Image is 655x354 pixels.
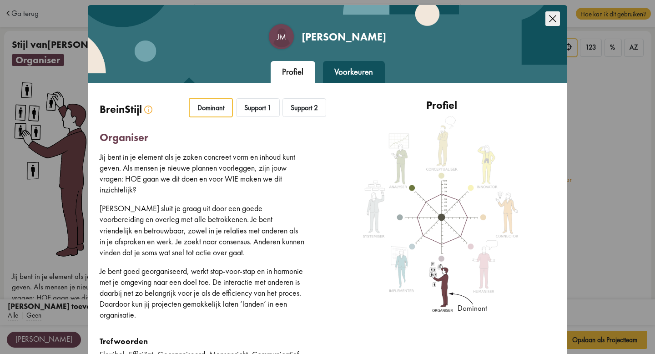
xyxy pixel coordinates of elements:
div: organiser [100,131,328,144]
span: JM [270,31,293,42]
button: Close this dialog [541,5,564,28]
img: organiser [356,116,527,319]
div: Profiel [327,99,556,111]
div: Support 1 [236,98,280,117]
p: Jij bent in je element als je zaken concreet vorm en inhoud kunt geven. Als mensen je nieuwe plan... [100,152,305,195]
p: [PERSON_NAME] sluit je graag uit door een goede voorbereiding en overleg met alle betrokkenen. Je... [100,203,305,258]
strong: Trefwoorden [100,336,148,346]
div: Voorkeuren [323,61,385,84]
div: [PERSON_NAME] [302,30,386,43]
div: Support 2 [282,98,326,117]
img: info.svg [144,106,152,114]
div: Dominant [455,303,489,314]
div: Profiel [271,61,315,84]
div: Dominant [189,98,233,117]
p: Je bent goed georganiseerd, werkt stap-voor-stap en in harmonie met je omgeving naar een doel toe... [100,266,305,320]
div: BreinStijl [93,103,173,116]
